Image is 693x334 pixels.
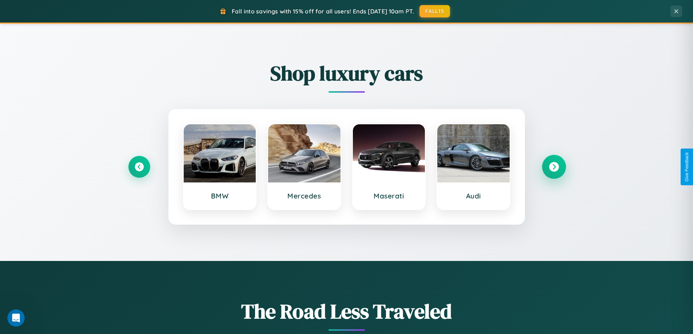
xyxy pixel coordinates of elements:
button: FALL15 [419,5,450,17]
iframe: Intercom live chat [7,309,25,327]
div: Give Feedback [684,152,689,182]
h2: Shop luxury cars [128,59,565,87]
h1: The Road Less Traveled [128,297,565,325]
span: Fall into savings with 15% off for all users! Ends [DATE] 10am PT. [232,8,414,15]
h3: Maserati [360,192,418,200]
h3: Mercedes [275,192,333,200]
h3: Audi [445,192,502,200]
h3: BMW [191,192,249,200]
